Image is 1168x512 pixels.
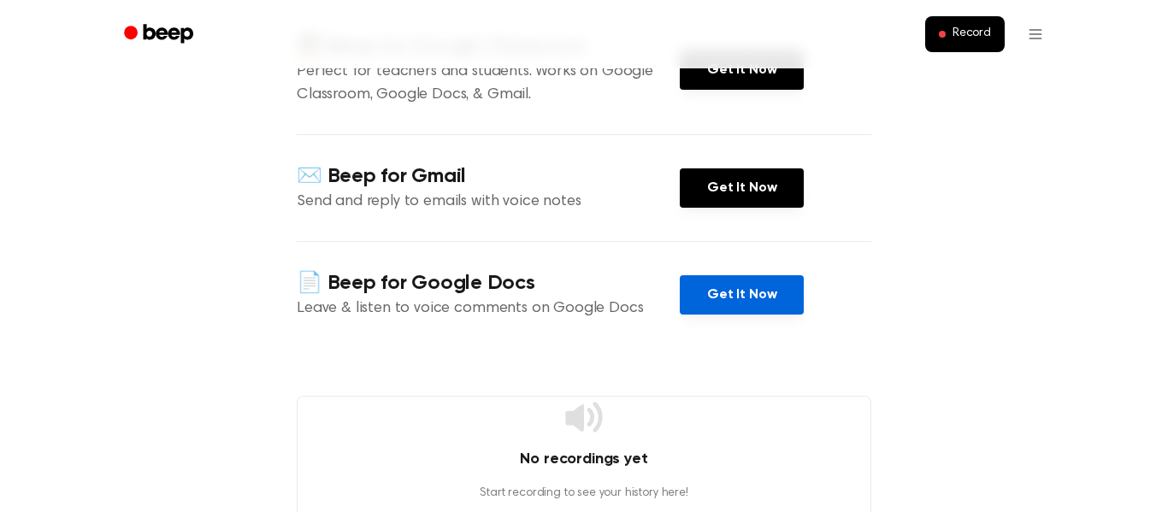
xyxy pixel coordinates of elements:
p: Perfect for teachers and students. Works on Google Classroom, Google Docs, & Gmail. [297,61,680,107]
a: Get It Now [680,50,804,90]
h4: ✉️ Beep for Gmail [297,162,680,191]
a: Get It Now [680,168,804,208]
button: Open menu [1015,14,1056,55]
button: Record [925,16,1005,52]
a: Beep [112,18,209,51]
h4: 📄 Beep for Google Docs [297,269,680,297]
a: Get It Now [680,275,804,315]
p: Leave & listen to voice comments on Google Docs [297,297,680,321]
span: Record [953,26,991,42]
p: Start recording to see your history here! [298,485,870,503]
h4: No recordings yet [298,448,870,471]
p: Send and reply to emails with voice notes [297,191,680,214]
